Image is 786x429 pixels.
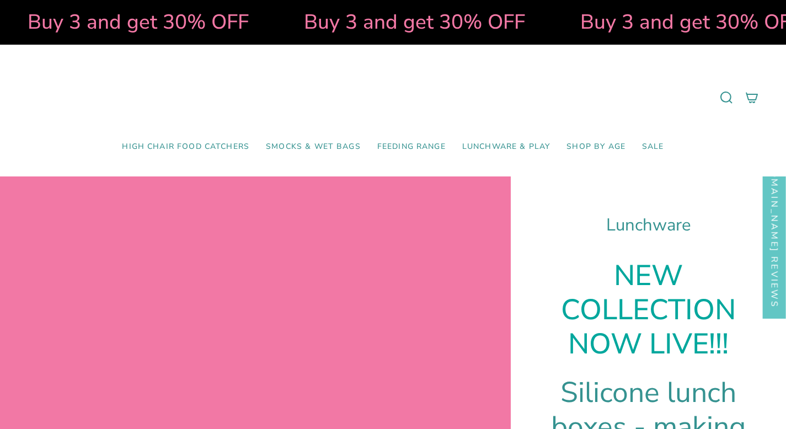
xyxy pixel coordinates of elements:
span: Lunchware & Play [462,142,550,152]
a: Lunchware & Play [454,134,558,160]
strong: NEW COLLECTION NOW LIVE!!! [561,256,736,363]
a: Feeding Range [369,134,454,160]
h1: Lunchware [538,215,758,235]
span: Smocks & Wet Bags [266,142,361,152]
a: Shop by Age [558,134,634,160]
a: Mumma’s Little Helpers [298,61,488,134]
span: Feeding Range [377,142,446,152]
a: SALE [634,134,672,160]
strong: Buy 3 and get 30% OFF [303,8,525,36]
span: Shop by Age [566,142,625,152]
span: High Chair Food Catchers [122,142,249,152]
span: SALE [642,142,664,152]
a: High Chair Food Catchers [114,134,258,160]
a: Smocks & Wet Bags [258,134,369,160]
strong: Buy 3 and get 30% OFF [27,8,248,36]
div: Click to open Judge.me floating reviews tab [763,134,786,319]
